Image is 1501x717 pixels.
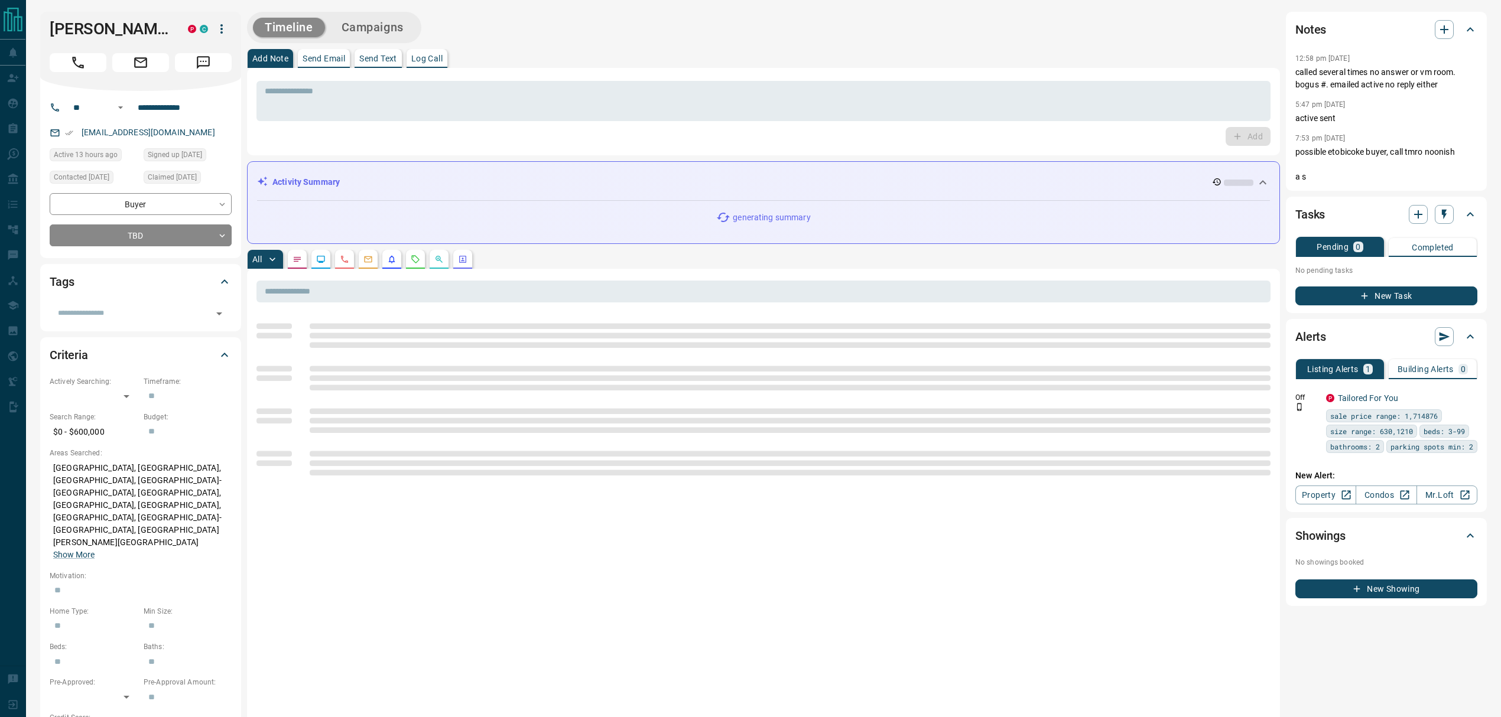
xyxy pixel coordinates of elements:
[1295,66,1477,91] p: called several times no answer or vm room. bogus #. emailed active no reply either
[50,171,138,187] div: Sat Nov 02 2024
[1330,441,1380,452] span: bathrooms: 2
[411,255,420,264] svg: Requests
[144,171,232,187] div: Sun Aug 18 2024
[1295,146,1477,183] p: possible etobicoke buyer, call tmro noonish a s
[112,53,169,72] span: Email
[50,224,232,246] div: TBD
[1295,15,1477,44] div: Notes
[50,341,232,369] div: Criteria
[1295,327,1326,346] h2: Alerts
[1295,262,1477,279] p: No pending tasks
[50,606,138,617] p: Home Type:
[54,149,118,161] span: Active 13 hours ago
[387,255,397,264] svg: Listing Alerts
[50,412,138,422] p: Search Range:
[1330,425,1413,437] span: size range: 630,1210
[252,255,262,263] p: All
[1295,526,1346,545] h2: Showings
[50,458,232,565] p: [GEOGRAPHIC_DATA], [GEOGRAPHIC_DATA], [GEOGRAPHIC_DATA], [GEOGRAPHIC_DATA]-[GEOGRAPHIC_DATA], [GE...
[50,346,88,364] h2: Criteria
[144,677,232,687] p: Pre-Approval Amount:
[175,53,232,72] span: Message
[50,422,138,442] p: $0 - $600,000
[1295,134,1346,142] p: 7:53 pm [DATE]
[1295,54,1350,63] p: 12:58 pm [DATE]
[1412,243,1454,252] p: Completed
[1317,243,1349,251] p: Pending
[1295,485,1356,504] a: Property
[330,18,415,37] button: Campaigns
[200,25,208,33] div: condos.ca
[253,18,325,37] button: Timeline
[363,255,373,264] svg: Emails
[1326,394,1334,402] div: property.ca
[50,677,138,687] p: Pre-Approved:
[1416,485,1477,504] a: Mr.Loft
[1307,365,1359,373] p: Listing Alerts
[50,376,138,387] p: Actively Searching:
[144,606,232,617] p: Min Size:
[50,148,138,165] div: Mon Oct 13 2025
[1295,286,1477,305] button: New Task
[53,549,95,561] button: Show More
[257,171,1270,193] div: Activity Summary
[50,641,138,652] p: Beds:
[340,255,349,264] svg: Calls
[458,255,467,264] svg: Agent Actions
[1295,392,1319,403] p: Off
[1424,425,1465,437] span: beds: 3-99
[50,272,74,291] h2: Tags
[82,128,215,137] a: [EMAIL_ADDRESS][DOMAIN_NAME]
[411,54,443,63] p: Log Call
[1295,557,1477,568] p: No showings booked
[50,193,232,215] div: Buyer
[188,25,196,33] div: property.ca
[1295,100,1346,109] p: 5:47 pm [DATE]
[1295,470,1477,482] p: New Alert:
[50,268,232,296] div: Tags
[1356,485,1416,504] a: Condos
[1295,579,1477,598] button: New Showing
[144,641,232,652] p: Baths:
[144,412,232,422] p: Budget:
[1295,322,1477,351] div: Alerts
[434,255,444,264] svg: Opportunities
[50,571,232,581] p: Motivation:
[1295,112,1477,125] p: active sent
[144,376,232,387] p: Timeframe:
[113,100,128,115] button: Open
[293,255,302,264] svg: Notes
[1295,522,1477,550] div: Showings
[148,149,202,161] span: Signed up [DATE]
[1295,403,1304,411] svg: Push Notification Only
[359,54,397,63] p: Send Text
[1366,365,1370,373] p: 1
[148,171,197,183] span: Claimed [DATE]
[1295,20,1326,39] h2: Notes
[144,148,232,165] div: Sun Aug 18 2024
[252,54,288,63] p: Add Note
[1390,441,1473,452] span: parking spots min: 2
[1356,243,1360,251] p: 0
[1338,393,1398,403] a: Tailored For You
[50,448,232,458] p: Areas Searched:
[1398,365,1454,373] p: Building Alerts
[50,19,170,38] h1: [PERSON_NAME]
[211,305,228,322] button: Open
[1461,365,1466,373] p: 0
[272,176,340,188] p: Activity Summary
[50,53,106,72] span: Call
[65,129,73,137] svg: Email Verified
[1330,410,1438,422] span: sale price range: 1,714876
[1295,205,1325,224] h2: Tasks
[54,171,109,183] span: Contacted [DATE]
[733,211,810,224] p: generating summary
[316,255,326,264] svg: Lead Browsing Activity
[1295,200,1477,229] div: Tasks
[303,54,345,63] p: Send Email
